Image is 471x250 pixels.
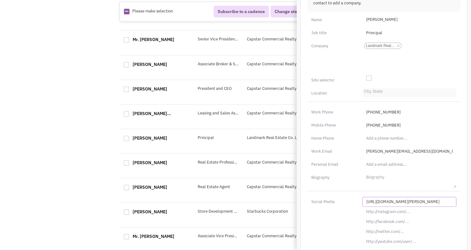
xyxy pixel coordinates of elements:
[194,160,243,165] div: Real Estate Professional
[124,9,130,14] img: Rectangle.png
[194,86,243,92] div: President and CEO
[214,6,269,17] button: Subscribe to a cadence
[362,146,456,156] input: Add a email address...
[362,28,456,38] input: Property Manager
[397,43,400,49] a: ×
[362,207,456,217] input: http://instagram.com/...
[307,146,358,156] div: Work Email
[194,135,243,141] div: Principal
[133,209,167,215] a: [PERSON_NAME]
[243,36,317,42] div: Capstar Commercial Realty
[243,61,317,67] div: Capstar Commercial Realty
[307,15,358,25] div: Name
[307,197,358,207] div: Social Media
[307,160,358,169] div: Personal Email
[243,233,317,239] div: Capstar Commercial Realty
[243,209,317,215] div: Starbucks Corporation
[133,37,174,42] a: Mr. [PERSON_NAME]
[133,135,167,141] a: [PERSON_NAME]
[362,88,383,93] li: City, State
[133,234,174,239] a: Mr. [PERSON_NAME]
[243,86,317,92] div: Capstar Commercial Realty
[194,233,243,239] div: Associate Vice President/ Associate Broker
[243,160,317,165] div: Capstar Commercial Realty
[362,237,456,247] input: http://youtube.com/user/...
[362,217,456,227] input: http://facebook.com/...
[362,160,456,169] input: Add a email address...
[362,107,456,117] input: Add a phone number...
[133,62,167,67] a: [PERSON_NAME]
[243,135,317,141] div: Landmark Real Estate Co. LLC
[194,110,243,116] div: Leasing and Sales Associate
[133,111,171,116] a: [PERSON_NAME]...
[307,120,358,130] div: Mobile Phone
[133,160,167,165] a: [PERSON_NAME]
[133,86,167,92] a: [PERSON_NAME]
[243,184,317,190] div: Capstar Commercial Realty
[362,120,456,130] input: Add a phone number...
[307,41,358,51] div: Company
[362,133,456,143] input: Add a phone number...
[194,209,243,215] div: Store Development Manager
[194,184,243,190] div: Real Estate Agent
[194,61,243,67] div: Associate Broker & Senior Vice President
[403,43,417,49] input: ×Landmark Real Estate Co. LLC
[243,110,317,116] div: Capstar Commercial Realty
[307,88,358,98] div: Location
[307,75,358,85] div: Site selector
[133,184,167,190] a: [PERSON_NAME]
[362,15,456,25] span: [PERSON_NAME]
[132,9,173,14] span: Please make selection
[362,197,456,207] input: http://linkedin.com/in/...
[307,28,358,38] div: Job title
[307,133,358,143] div: Home Phone
[194,36,243,42] div: Senior Vice President/Associate Broker
[307,173,358,183] div: Biography
[362,227,456,237] input: http://twitter.com/...
[366,43,395,49] span: Landmark Real Estate Co. LLC
[307,107,358,117] div: Work Phone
